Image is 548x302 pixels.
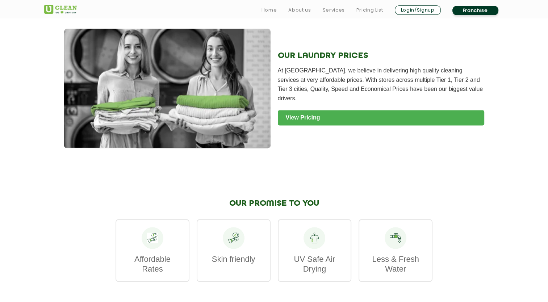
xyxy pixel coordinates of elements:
p: UV Safe Air Drying [286,254,344,274]
a: Services [322,6,344,14]
p: Less & Fresh Water [367,254,424,274]
a: Franchise [452,6,498,15]
a: Pricing List [356,6,383,14]
p: At [GEOGRAPHIC_DATA], we believe in delivering high quality cleaning services at very affordable ... [278,66,484,103]
h2: OUR LAUNDRY PRICES [278,51,484,60]
img: Laundry Service [64,29,271,148]
img: UClean Laundry and Dry Cleaning [44,5,77,14]
p: Affordable Rates [124,254,181,274]
a: About us [288,6,311,14]
a: View Pricing [278,110,484,125]
h2: OUR PROMISE TO YOU [116,199,432,208]
a: Home [262,6,277,14]
p: Skin friendly [205,254,263,264]
a: Login/Signup [395,5,441,15]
